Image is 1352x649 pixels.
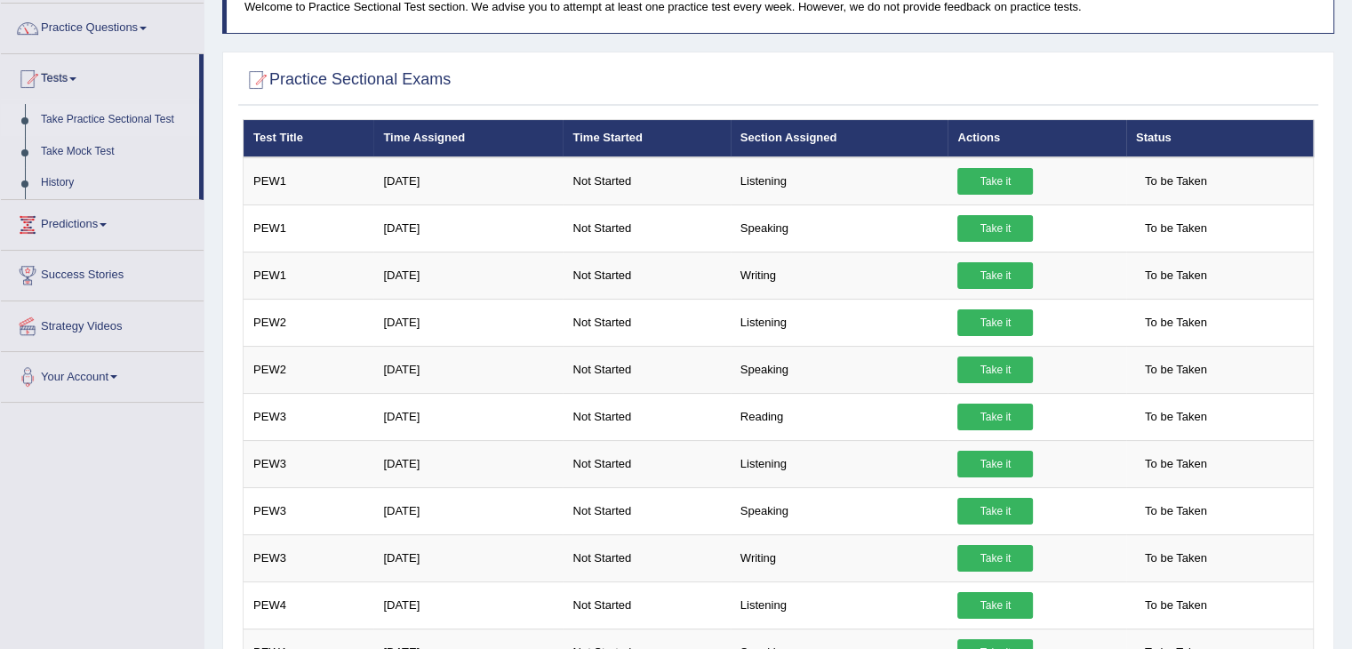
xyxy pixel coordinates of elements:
td: [DATE] [373,440,563,487]
h2: Practice Sectional Exams [243,67,451,93]
th: Test Title [244,120,374,157]
td: [DATE] [373,393,563,440]
td: [DATE] [373,346,563,393]
a: Take it [957,592,1033,619]
td: Not Started [563,157,730,205]
td: Listening [731,581,948,629]
span: To be Taken [1136,498,1216,525]
a: Take Practice Sectional Test [33,104,199,136]
a: Take it [957,404,1033,430]
td: Listening [731,440,948,487]
td: [DATE] [373,534,563,581]
td: [DATE] [373,204,563,252]
a: Take it [957,262,1033,289]
a: Take Mock Test [33,136,199,168]
span: To be Taken [1136,215,1216,242]
a: Take it [957,215,1033,242]
a: History [33,167,199,199]
a: Tests [1,54,199,99]
a: Practice Questions [1,4,204,48]
td: Not Started [563,487,730,534]
th: Time Assigned [373,120,563,157]
th: Actions [948,120,1125,157]
span: To be Taken [1136,404,1216,430]
td: [DATE] [373,252,563,299]
a: Take it [957,545,1033,572]
td: PEW2 [244,346,374,393]
td: [DATE] [373,581,563,629]
span: To be Taken [1136,357,1216,383]
td: Speaking [731,487,948,534]
td: Listening [731,299,948,346]
span: To be Taken [1136,592,1216,619]
a: Take it [957,357,1033,383]
td: PEW3 [244,393,374,440]
span: To be Taken [1136,168,1216,195]
td: PEW3 [244,534,374,581]
td: PEW1 [244,157,374,205]
td: [DATE] [373,157,563,205]
td: PEW3 [244,440,374,487]
th: Status [1126,120,1314,157]
td: Not Started [563,581,730,629]
td: PEW4 [244,581,374,629]
td: [DATE] [373,487,563,534]
a: Your Account [1,352,204,397]
td: Not Started [563,204,730,252]
a: Predictions [1,200,204,244]
th: Time Started [563,120,730,157]
td: Reading [731,393,948,440]
td: Not Started [563,252,730,299]
td: PEW1 [244,204,374,252]
span: To be Taken [1136,451,1216,477]
td: Writing [731,534,948,581]
td: Not Started [563,440,730,487]
td: PEW2 [244,299,374,346]
td: Speaking [731,204,948,252]
td: Not Started [563,393,730,440]
a: Strategy Videos [1,301,204,346]
a: Take it [957,498,1033,525]
td: Not Started [563,346,730,393]
a: Success Stories [1,251,204,295]
td: Writing [731,252,948,299]
td: Not Started [563,534,730,581]
a: Take it [957,309,1033,336]
td: PEW1 [244,252,374,299]
td: Not Started [563,299,730,346]
td: Listening [731,157,948,205]
span: To be Taken [1136,262,1216,289]
a: Take it [957,451,1033,477]
td: Speaking [731,346,948,393]
span: To be Taken [1136,309,1216,336]
td: [DATE] [373,299,563,346]
a: Take it [957,168,1033,195]
span: To be Taken [1136,545,1216,572]
th: Section Assigned [731,120,948,157]
td: PEW3 [244,487,374,534]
